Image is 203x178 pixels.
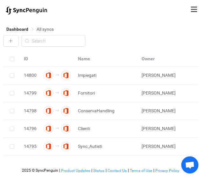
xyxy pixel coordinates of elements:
[78,72,96,79] span: Impiegati
[130,168,153,173] a: Terms of Use
[59,168,60,173] span: |
[156,168,180,173] span: Privacy Policy
[21,125,40,132] div: 14796
[44,142,53,151] img: microsoft365.png
[78,125,90,132] span: Clienti
[61,88,71,98] img: microsoft365.png
[6,7,47,15] img: syncpenguin.svg
[142,108,176,113] span: [PERSON_NAME]
[91,168,92,173] span: |
[61,70,71,80] img: microsoft365.png
[128,168,129,173] span: |
[142,73,176,78] span: [PERSON_NAME]
[78,143,102,150] span: Sync_Autisti
[108,168,127,173] a: Contact Us
[6,27,28,32] span: Dashboard
[44,124,53,134] img: microsoft365.png
[75,55,138,63] div: Name
[108,168,127,173] span: Contact Us
[61,168,90,173] span: Product Updates
[61,106,71,116] img: microsoft365.png
[142,144,176,149] span: [PERSON_NAME]
[37,27,54,32] span: All syncs
[44,70,53,80] img: microsoft365.png
[22,35,85,47] input: Search
[153,168,154,173] span: |
[93,168,105,173] a: Status
[155,168,180,173] a: Privacy Policy
[61,142,71,151] img: microsoft365.png
[142,126,176,131] span: [PERSON_NAME]
[21,107,40,115] div: 14798
[138,55,202,63] div: Owner
[78,89,95,97] span: Fornitori
[78,107,115,115] span: ConservaHandling
[22,168,58,173] span: 2025 © SyncPenguin
[44,106,53,116] img: microsoft365.png
[21,143,40,150] div: 14795
[106,168,107,173] span: |
[6,27,54,31] div: Breadcrumb
[61,168,91,173] a: Product Updates
[21,72,40,79] div: 14800
[142,90,176,96] span: [PERSON_NAME]
[181,156,199,174] div: Open chat
[44,88,53,98] img: microsoft365.png
[21,55,40,63] div: ID
[21,89,40,97] div: 14799
[61,124,71,134] img: microsoft365.png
